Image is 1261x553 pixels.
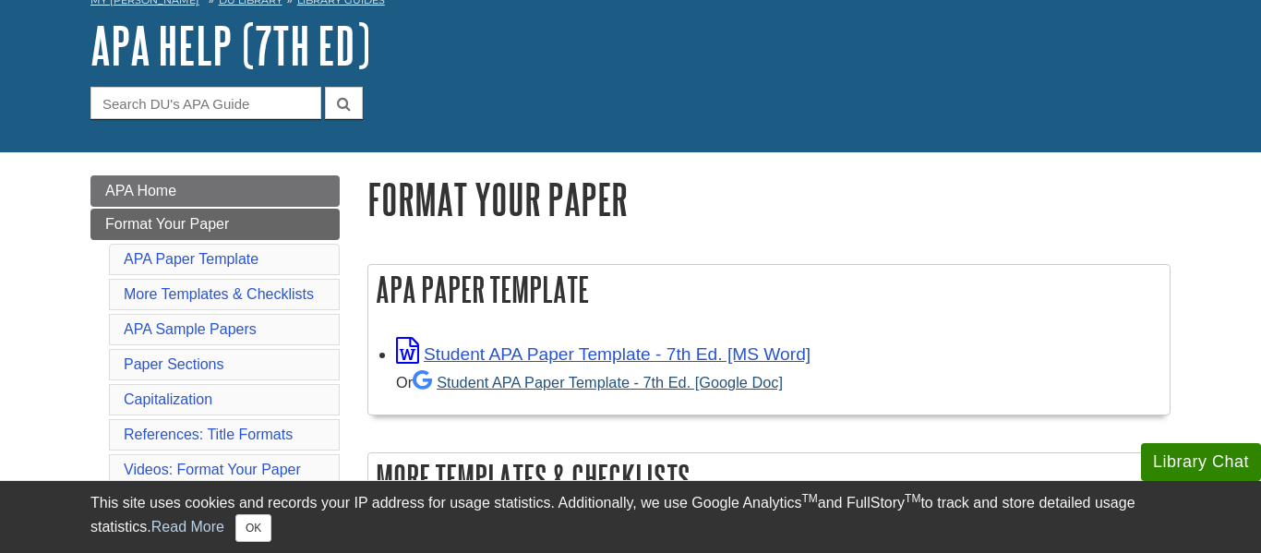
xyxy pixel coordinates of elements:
[90,87,321,119] input: Search DU's APA Guide
[90,175,340,207] a: APA Home
[905,492,920,505] sup: TM
[124,356,224,372] a: Paper Sections
[235,514,271,542] button: Close
[396,344,811,364] a: Link opens in new window
[124,251,258,267] a: APA Paper Template
[801,492,817,505] sup: TM
[124,321,257,337] a: APA Sample Papers
[151,519,224,535] a: Read More
[124,286,314,302] a: More Templates & Checklists
[413,374,783,391] a: Student APA Paper Template - 7th Ed. [Google Doc]
[105,216,229,232] span: Format Your Paper
[124,462,301,477] a: Videos: Format Your Paper
[90,209,340,240] a: Format Your Paper
[396,374,783,391] small: Or
[105,183,176,198] span: APA Home
[124,427,293,442] a: References: Title Formats
[368,265,1170,314] h2: APA Paper Template
[368,453,1170,502] h2: More Templates & Checklists
[1141,443,1261,481] button: Library Chat
[90,492,1171,542] div: This site uses cookies and records your IP address for usage statistics. Additionally, we use Goo...
[367,175,1171,222] h1: Format Your Paper
[90,17,370,74] a: APA Help (7th Ed)
[124,391,212,407] a: Capitalization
